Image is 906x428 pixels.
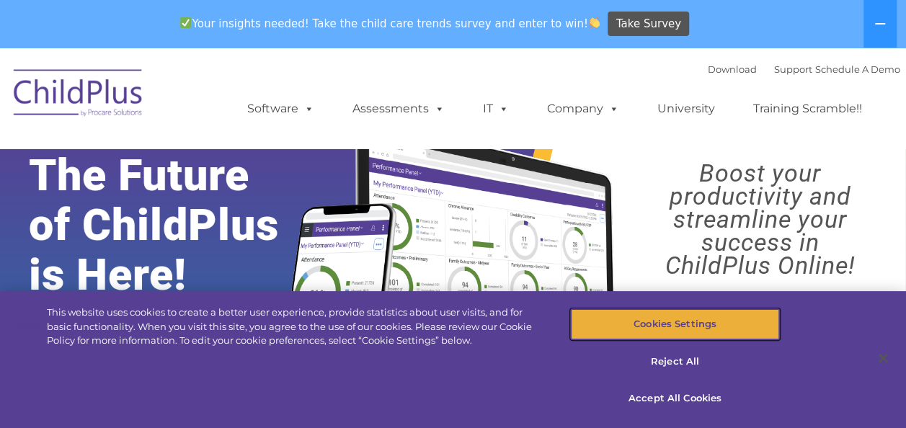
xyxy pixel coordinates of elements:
button: Accept All Cookies [571,383,779,414]
a: University [643,94,729,123]
button: Reject All [571,347,779,377]
a: Download [708,63,757,75]
img: ChildPlus by Procare Solutions [6,59,151,131]
a: IT [468,94,523,123]
rs-layer: The Future of ChildPlus is Here! [29,151,318,300]
span: Your insights needed! Take the child care trends survey and enter to win! [174,9,606,37]
a: Assessments [338,94,459,123]
span: Take Survey [616,12,681,37]
span: Phone number [200,154,262,165]
button: Cookies Settings [571,309,779,339]
img: ✅ [180,17,191,28]
span: Last name [200,95,244,106]
a: Schedule A Demo [815,63,900,75]
a: Company [533,94,634,123]
button: Close [867,342,899,374]
rs-layer: Boost your productivity and streamline your success in ChildPlus Online! [626,161,894,277]
font: | [708,63,900,75]
a: Software [233,94,329,123]
a: Training Scramble!! [739,94,876,123]
div: This website uses cookies to create a better user experience, provide statistics about user visit... [47,306,543,348]
a: Take Survey [608,12,689,37]
a: Support [774,63,812,75]
img: 👏 [589,17,600,28]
